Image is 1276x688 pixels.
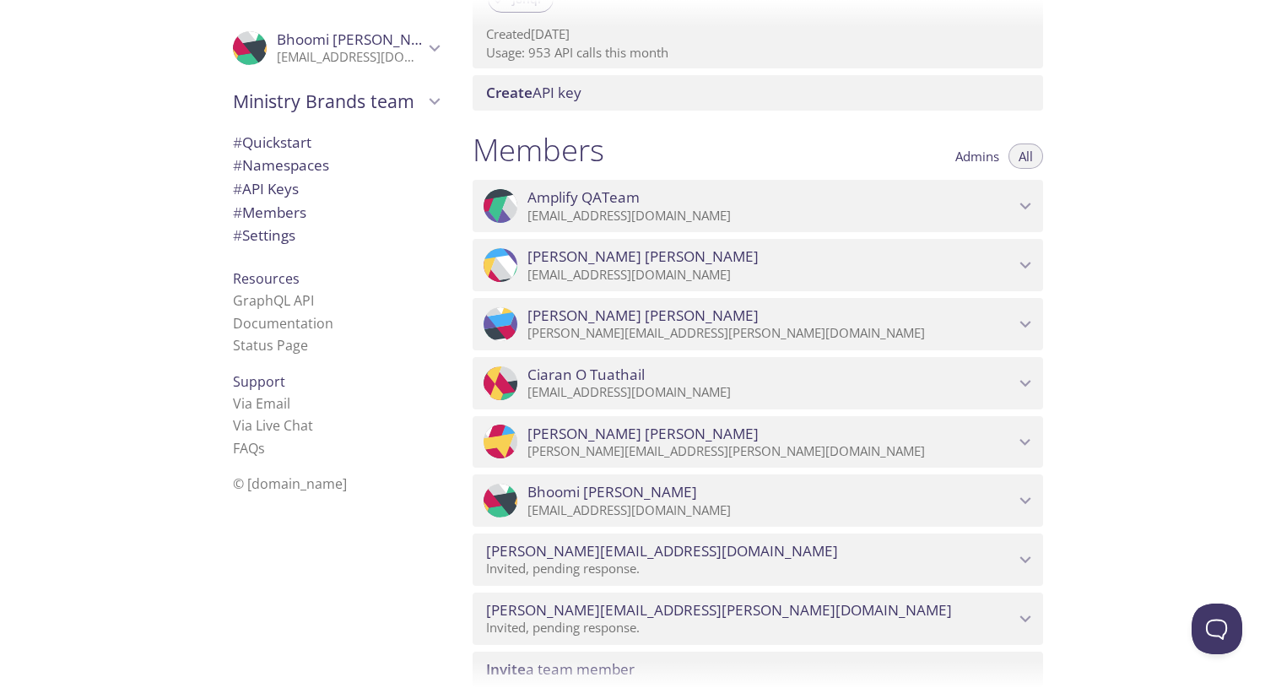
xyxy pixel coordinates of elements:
div: Invite a team member [473,652,1043,687]
button: All [1008,144,1043,169]
div: Loretta Dudden [473,239,1043,291]
span: Amplify QATeam [527,188,640,207]
span: API Keys [233,179,299,198]
span: # [233,133,242,152]
div: Eric Wafford [473,298,1043,350]
a: FAQ [233,439,265,458]
span: Members [233,203,306,222]
div: Namespaces [219,154,452,177]
span: Bhoomi [PERSON_NAME] [527,483,697,501]
div: Bhoomi Dodiya [219,20,452,76]
p: Invited, pending response. [486,561,1014,577]
span: [PERSON_NAME][EMAIL_ADDRESS][PERSON_NAME][DOMAIN_NAME] [486,601,952,620]
div: Bhoomi Dodiya [473,474,1043,527]
p: [EMAIL_ADDRESS][DOMAIN_NAME] [527,267,1014,284]
span: Ciaran O Tuathail [527,366,645,384]
span: Quickstart [233,133,311,152]
div: Akhil Gopalakrishnan [473,416,1043,469]
span: # [233,225,242,245]
span: [PERSON_NAME] [PERSON_NAME] [527,306,759,325]
span: Create [486,83,533,102]
a: Documentation [233,314,333,333]
div: Members [219,201,452,225]
div: Ciaran O Tuathail [473,357,1043,409]
span: # [233,203,242,222]
div: Create API Key [473,75,1043,111]
span: [PERSON_NAME] [PERSON_NAME] [527,425,759,443]
span: Namespaces [233,155,329,175]
span: [PERSON_NAME][EMAIL_ADDRESS][DOMAIN_NAME] [486,542,838,561]
span: [PERSON_NAME] [PERSON_NAME] [527,247,759,266]
p: [EMAIL_ADDRESS][DOMAIN_NAME] [527,502,1014,519]
span: © [DOMAIN_NAME] [233,474,347,493]
div: API Keys [219,177,452,201]
p: [EMAIL_ADDRESS][DOMAIN_NAME] [527,208,1014,225]
span: Support [233,372,285,391]
p: [PERSON_NAME][EMAIL_ADDRESS][PERSON_NAME][DOMAIN_NAME] [527,443,1014,460]
span: # [233,179,242,198]
a: Via Email [233,394,290,413]
button: Admins [945,144,1009,169]
iframe: Help Scout Beacon - Open [1192,604,1242,654]
a: Via Live Chat [233,416,313,435]
p: Created [DATE] [486,25,1030,43]
span: Resources [233,269,300,288]
p: [PERSON_NAME][EMAIL_ADDRESS][PERSON_NAME][DOMAIN_NAME] [527,325,1014,342]
span: Ministry Brands team [233,89,424,113]
a: Status Page [233,336,308,355]
div: Amplify QATeam [473,180,1043,232]
div: syed.ahmed@ministrybrands.com [473,593,1043,645]
div: Ministry Brands team [219,79,452,123]
a: GraphQL API [233,291,314,310]
h1: Members [473,131,604,169]
span: API key [486,83,581,102]
p: [EMAIL_ADDRESS][DOMAIN_NAME] [527,384,1014,401]
div: rupasri.kolii@ministrybrands.com [473,534,1043,586]
p: Invited, pending response. [486,620,1014,637]
span: Bhoomi [PERSON_NAME] [277,30,446,49]
span: Settings [233,225,295,245]
div: Team Settings [219,224,452,247]
p: [EMAIL_ADDRESS][DOMAIN_NAME] [277,49,424,66]
span: s [258,439,265,458]
p: Usage: 953 API calls this month [486,44,1030,62]
div: Quickstart [219,131,452,154]
span: # [233,155,242,175]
